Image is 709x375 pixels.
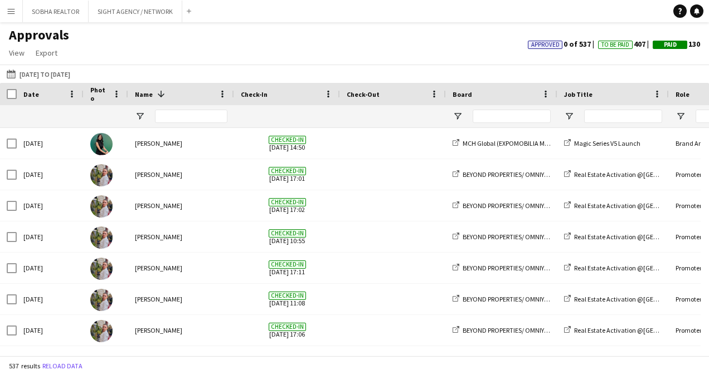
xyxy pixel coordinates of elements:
[453,264,551,272] a: BEYOND PROPERTIES/ OMNIYAT
[574,139,640,147] span: Magic Series V5 Launch
[653,39,700,49] span: 130
[23,90,39,98] span: Date
[128,159,234,190] div: [PERSON_NAME]
[463,170,551,179] span: BEYOND PROPERTIES/ OMNIYAT
[90,289,113,311] img: Yulia Morozova
[601,41,629,48] span: To Be Paid
[128,190,234,221] div: [PERSON_NAME]
[564,111,574,121] button: Open Filter Menu
[36,48,57,58] span: Export
[598,39,653,49] span: 407
[269,136,306,144] span: Checked-in
[564,264,705,272] a: Real Estate Activation @[GEOGRAPHIC_DATA]
[128,284,234,314] div: [PERSON_NAME]
[463,201,551,210] span: BEYOND PROPERTIES/ OMNIYAT
[17,159,84,190] div: [DATE]
[564,233,705,241] a: Real Estate Activation @[GEOGRAPHIC_DATA]
[241,190,333,221] span: [DATE] 17:02
[564,326,705,334] a: Real Estate Activation @[GEOGRAPHIC_DATA]
[128,315,234,346] div: [PERSON_NAME]
[269,198,306,206] span: Checked-in
[90,320,113,342] img: Yulia Morozova
[90,195,113,218] img: Yulia Morozova
[269,323,306,331] span: Checked-in
[269,260,306,269] span: Checked-in
[564,201,705,210] a: Real Estate Activation @[GEOGRAPHIC_DATA]
[40,360,85,372] button: Reload data
[128,128,234,159] div: [PERSON_NAME]
[241,90,268,98] span: Check-In
[574,233,705,241] span: Real Estate Activation @[GEOGRAPHIC_DATA]
[664,41,677,48] span: Paid
[269,292,306,300] span: Checked-in
[564,170,705,179] a: Real Estate Activation @[GEOGRAPHIC_DATA]
[241,284,333,314] span: [DATE] 11:08
[463,139,649,147] span: MCH Global (EXPOMOBILIA MCH GLOBAL ME LIVE MARKETING LLC)
[90,258,113,280] img: Yulia Morozova
[135,90,153,98] span: Name
[128,253,234,283] div: [PERSON_NAME]
[269,229,306,238] span: Checked-in
[453,139,649,147] a: MCH Global (EXPOMOBILIA MCH GLOBAL ME LIVE MARKETING LLC)
[453,201,551,210] a: BEYOND PROPERTIES/ OMNIYAT
[574,201,705,210] span: Real Estate Activation @[GEOGRAPHIC_DATA]
[453,90,472,98] span: Board
[584,110,662,123] input: Job Title Filter Input
[564,295,705,303] a: Real Estate Activation @[GEOGRAPHIC_DATA]
[241,253,333,283] span: [DATE] 17:11
[90,86,108,102] span: Photo
[453,111,463,121] button: Open Filter Menu
[241,221,333,252] span: [DATE] 10:55
[564,90,593,98] span: Job Title
[17,284,84,314] div: [DATE]
[155,110,227,123] input: Name Filter Input
[17,221,84,252] div: [DATE]
[90,133,113,155] img: Zineb Seghier
[463,295,551,303] span: BEYOND PROPERTIES/ OMNIYAT
[453,170,551,179] a: BEYOND PROPERTIES/ OMNIYAT
[463,233,551,241] span: BEYOND PROPERTIES/ OMNIYAT
[17,315,84,346] div: [DATE]
[23,1,89,22] button: SOBHA REALTOR
[17,190,84,221] div: [DATE]
[4,46,29,60] a: View
[9,48,25,58] span: View
[574,326,705,334] span: Real Estate Activation @[GEOGRAPHIC_DATA]
[676,90,689,98] span: Role
[4,67,72,81] button: [DATE] to [DATE]
[473,110,551,123] input: Board Filter Input
[269,167,306,175] span: Checked-in
[528,39,598,49] span: 0 of 537
[241,159,333,190] span: [DATE] 17:01
[31,46,62,60] a: Export
[347,90,380,98] span: Check-Out
[453,295,551,303] a: BEYOND PROPERTIES/ OMNIYAT
[564,139,640,147] a: Magic Series V5 Launch
[453,233,551,241] a: BEYOND PROPERTIES/ OMNIYAT
[463,326,551,334] span: BEYOND PROPERTIES/ OMNIYAT
[17,128,84,159] div: [DATE]
[89,1,182,22] button: SIGHT AGENCY / NETWORK
[574,264,705,272] span: Real Estate Activation @[GEOGRAPHIC_DATA]
[463,264,551,272] span: BEYOND PROPERTIES/ OMNIYAT
[574,170,705,179] span: Real Estate Activation @[GEOGRAPHIC_DATA]
[241,315,333,346] span: [DATE] 17:06
[128,221,234,252] div: [PERSON_NAME]
[241,128,333,159] span: [DATE] 14:50
[676,111,686,121] button: Open Filter Menu
[90,164,113,186] img: Yulia Morozova
[531,41,560,48] span: Approved
[453,326,551,334] a: BEYOND PROPERTIES/ OMNIYAT
[574,295,705,303] span: Real Estate Activation @[GEOGRAPHIC_DATA]
[135,111,145,121] button: Open Filter Menu
[17,253,84,283] div: [DATE]
[90,226,113,249] img: Yulia Morozova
